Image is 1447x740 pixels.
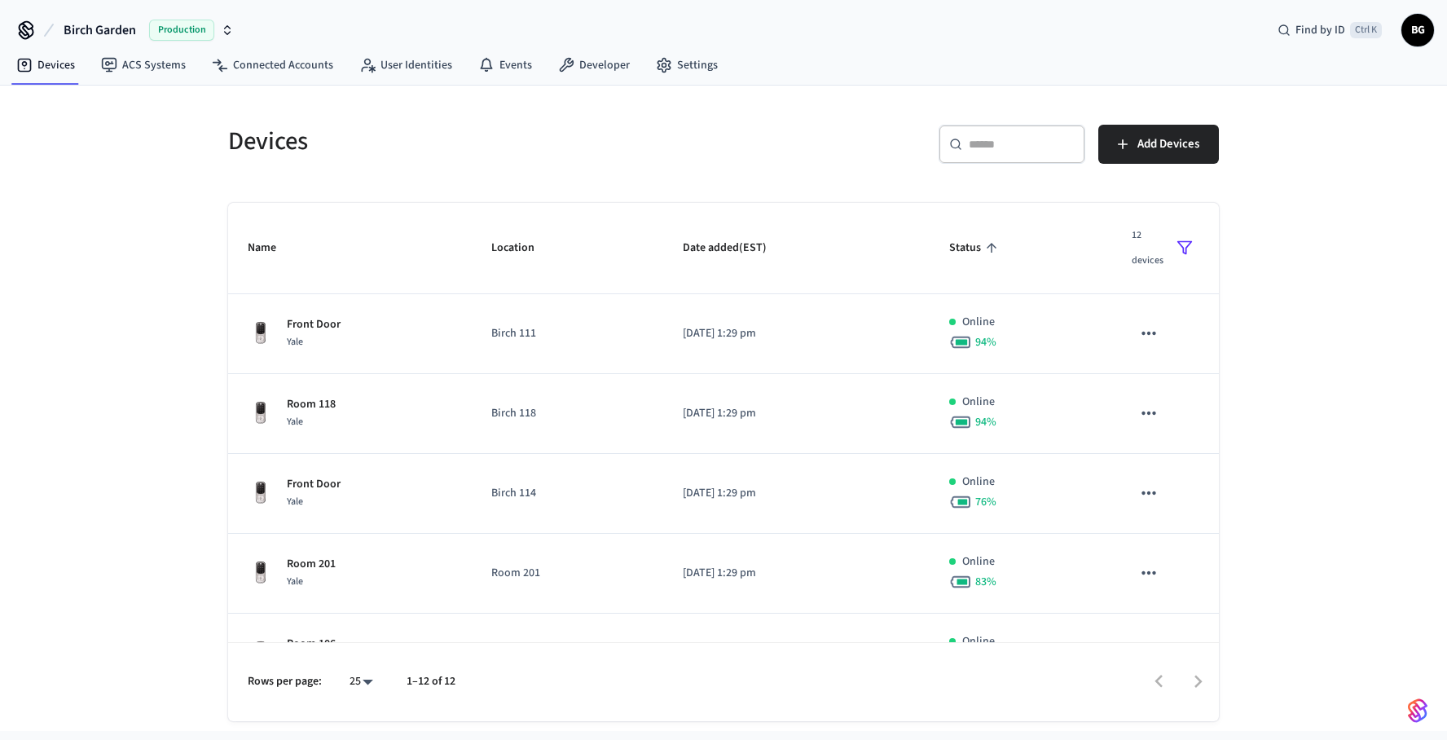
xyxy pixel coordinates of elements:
[1403,15,1432,45] span: BG
[248,480,274,506] img: Yale Assure Touchscreen Wifi Smart Lock, Satin Nickel, Front
[248,560,274,586] img: Yale Assure Touchscreen Wifi Smart Lock, Satin Nickel, Front
[962,314,995,331] p: Online
[287,396,336,413] p: Room 118
[248,236,297,261] span: Name
[683,565,910,582] p: [DATE] 1:29 pm
[287,335,303,349] span: Yale
[64,20,136,40] span: Birch Garden
[643,51,731,80] a: Settings
[199,51,346,80] a: Connected Accounts
[248,320,274,346] img: Yale Assure Touchscreen Wifi Smart Lock, Satin Nickel, Front
[1401,14,1434,46] button: BG
[491,565,644,582] p: Room 201
[287,476,341,493] p: Front Door
[248,640,274,666] img: Yale Assure Touchscreen Wifi Smart Lock, Satin Nickel, Front
[491,236,556,261] span: Location
[975,494,996,510] span: 76 %
[149,20,214,41] span: Production
[545,51,643,80] a: Developer
[1132,228,1163,267] span: 12 devices
[228,125,714,158] h5: Devices
[287,415,303,429] span: Yale
[962,553,995,570] p: Online
[287,495,303,509] span: Yale
[683,236,788,261] span: Date added(EST)
[683,325,910,342] p: [DATE] 1:29 pm
[248,400,274,426] img: Yale Assure Touchscreen Wifi Smart Lock, Satin Nickel, Front
[1264,15,1395,45] div: Find by IDCtrl K
[287,316,341,333] p: Front Door
[491,325,644,342] p: Birch 111
[407,673,455,690] p: 1–12 of 12
[346,51,465,80] a: User Identities
[1137,134,1199,155] span: Add Devices
[341,670,380,694] div: 25
[248,673,322,690] p: Rows per page:
[1350,22,1382,38] span: Ctrl K
[465,51,545,80] a: Events
[287,575,303,588] span: Yale
[683,405,910,422] p: [DATE] 1:29 pm
[491,405,644,422] p: Birch 118
[88,51,199,80] a: ACS Systems
[1295,22,1345,38] span: Find by ID
[1098,125,1219,164] button: Add Devices
[3,51,88,80] a: Devices
[287,556,336,573] p: Room 201
[975,334,996,350] span: 94 %
[287,636,336,653] p: Room 106
[962,633,995,650] p: Online
[683,485,910,502] p: [DATE] 1:29 pm
[1408,698,1427,724] img: SeamLogoGradient.69752ec5.svg
[975,414,996,430] span: 94 %
[949,236,1002,261] span: Status
[962,394,995,411] p: Online
[491,485,644,502] p: Birch 114
[962,474,995,491] p: Online
[975,574,996,590] span: 83 %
